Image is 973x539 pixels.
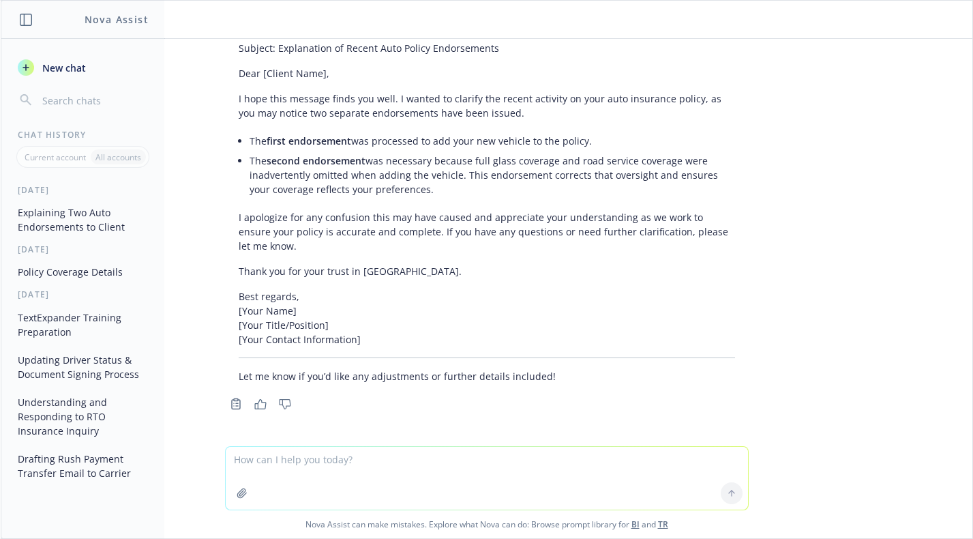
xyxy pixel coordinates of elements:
input: Search chats [40,91,148,110]
p: Let me know if you’d like any adjustments or further details included! [239,369,735,383]
div: [DATE] [1,289,164,300]
p: All accounts [95,151,141,163]
p: Subject: Explanation of Recent Auto Policy Endorsements [239,41,735,55]
li: The was processed to add your new vehicle to the policy. [250,131,735,151]
button: Thumbs down [274,394,296,413]
button: TextExpander Training Preparation [12,306,153,343]
p: Best regards, [Your Name] [Your Title/Position] [Your Contact Information] [239,289,735,347]
p: Thank you for your trust in [GEOGRAPHIC_DATA]. [239,264,735,278]
span: first endorsement [267,134,351,147]
h1: Nova Assist [85,12,149,27]
button: Policy Coverage Details [12,261,153,283]
button: Explaining Two Auto Endorsements to Client [12,201,153,238]
svg: Copy to clipboard [230,398,242,410]
button: Updating Driver Status & Document Signing Process [12,349,153,385]
span: second endorsement [267,154,365,167]
button: Understanding and Responding to RTO Insurance Inquiry [12,391,153,442]
p: Current account [25,151,86,163]
div: Chat History [1,129,164,141]
p: I apologize for any confusion this may have caused and appreciate your understanding as we work t... [239,210,735,253]
button: Drafting Rush Payment Transfer Email to Carrier [12,448,153,484]
span: New chat [40,61,86,75]
div: [DATE] [1,184,164,196]
p: Dear [Client Name], [239,66,735,81]
div: [DATE] [1,244,164,255]
a: BI [631,519,640,530]
p: I hope this message finds you well. I wanted to clarify the recent activity on your auto insuranc... [239,91,735,120]
a: TR [658,519,668,530]
li: The was necessary because full glass coverage and road service coverage were inadvertently omitte... [250,151,735,199]
span: Nova Assist can make mistakes. Explore what Nova can do: Browse prompt library for and [6,510,967,538]
button: New chat [12,55,153,80]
